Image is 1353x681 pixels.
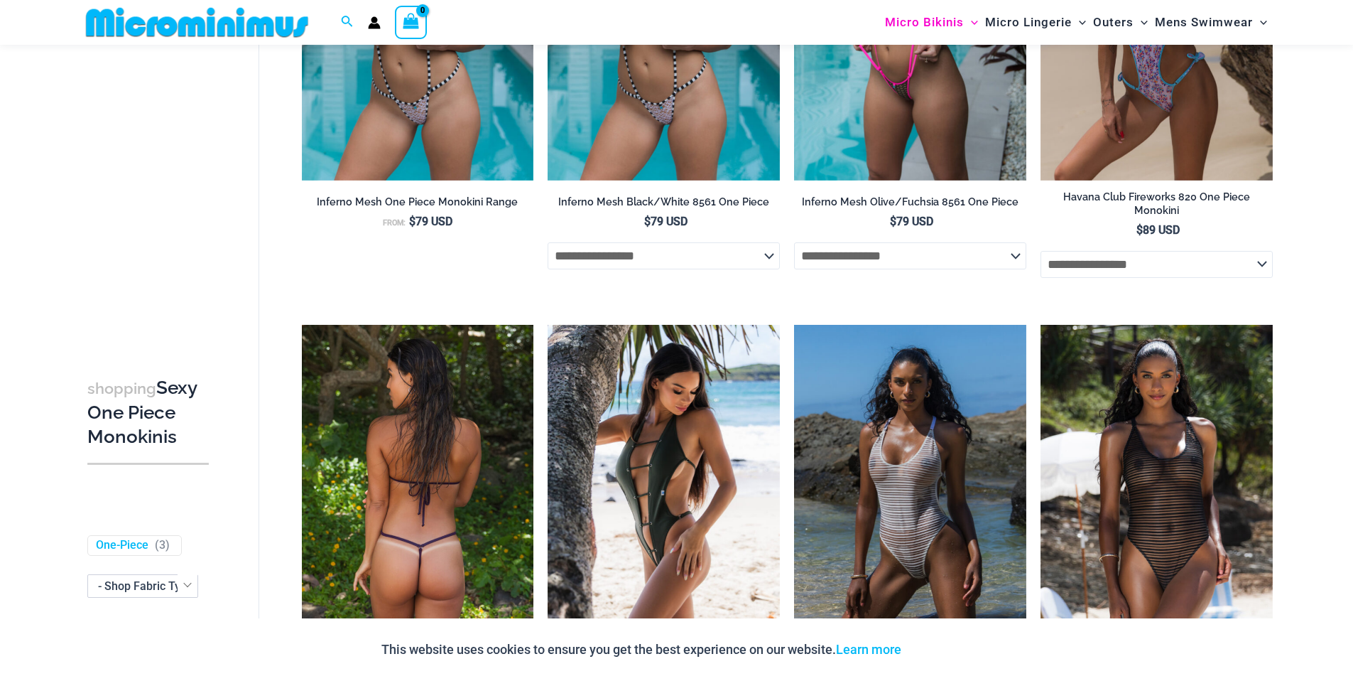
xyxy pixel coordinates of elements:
[98,579,193,593] span: - Shop Fabric Type
[794,325,1026,673] a: Tide Lines White 845 One Piece Monokini 11Tide Lines White 845 One Piece Monokini 13Tide Lines Wh...
[912,633,972,667] button: Accept
[381,639,901,660] p: This website uses cookies to ensure you get the best experience on our website.
[96,538,148,553] a: One-Piece
[881,4,982,41] a: Micro BikinisMenu ToggleMenu Toggle
[1090,4,1151,41] a: OutersMenu ToggleMenu Toggle
[885,4,964,41] span: Micro Bikinis
[644,215,651,228] span: $
[87,574,198,598] span: - Shop Fabric Type
[548,195,780,214] a: Inferno Mesh Black/White 8561 One Piece
[1040,325,1273,673] img: Tide Lines Black 845 One Piece Monokini 02
[302,325,534,673] a: Link Plum 8650 One Piece 02Link Plum 8650 One Piece 05Link Plum 8650 One Piece 05
[1040,191,1273,217] h2: Havana Club Fireworks 820 One Piece Monokini
[395,6,428,38] a: View Shopping Cart, empty
[88,575,197,597] span: - Shop Fabric Type
[87,380,156,397] span: shopping
[155,538,170,553] span: ( )
[1136,223,1180,237] bdi: 89 USD
[1151,4,1271,41] a: Mens SwimwearMenu ToggleMenu Toggle
[1253,4,1267,41] span: Menu Toggle
[982,4,1090,41] a: Micro LingerieMenu ToggleMenu Toggle
[890,215,896,228] span: $
[368,16,381,29] a: Account icon link
[87,48,215,332] iframe: TrustedSite Certified
[985,4,1072,41] span: Micro Lingerie
[383,218,406,227] span: From:
[1072,4,1086,41] span: Menu Toggle
[341,14,354,31] a: Search icon link
[836,642,901,657] a: Learn more
[548,325,780,673] img: Link Army 8650 One Piece 11
[302,195,534,214] a: Inferno Mesh One Piece Monokini Range
[1040,325,1273,673] a: Tide Lines Black 845 One Piece Monokini 02Tide Lines Black 845 One Piece Monokini 05Tide Lines Bl...
[1134,4,1148,41] span: Menu Toggle
[302,195,534,209] h2: Inferno Mesh One Piece Monokini Range
[1093,4,1134,41] span: Outers
[548,195,780,209] h2: Inferno Mesh Black/White 8561 One Piece
[794,195,1026,214] a: Inferno Mesh Olive/Fuchsia 8561 One Piece
[644,215,688,228] bdi: 79 USD
[87,376,209,449] h3: Sexy One Piece Monokinis
[80,6,314,38] img: MM SHOP LOGO FLAT
[409,215,415,228] span: $
[1136,223,1143,237] span: $
[1155,4,1253,41] span: Mens Swimwear
[409,215,452,228] bdi: 79 USD
[302,325,534,673] img: Link Plum 8650 One Piece 05
[879,2,1273,43] nav: Site Navigation
[794,325,1026,673] img: Tide Lines White 845 One Piece Monokini 11
[964,4,978,41] span: Menu Toggle
[794,195,1026,209] h2: Inferno Mesh Olive/Fuchsia 8561 One Piece
[159,538,165,552] span: 3
[890,215,933,228] bdi: 79 USD
[1040,191,1273,222] a: Havana Club Fireworks 820 One Piece Monokini
[548,325,780,673] a: Link Army 8650 One Piece 11Link Army 8650 One Piece 04Link Army 8650 One Piece 04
